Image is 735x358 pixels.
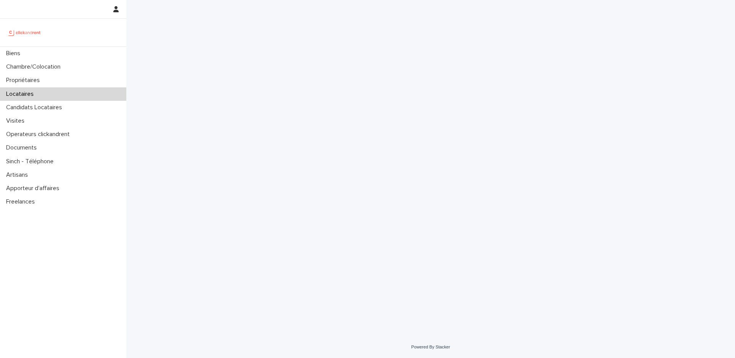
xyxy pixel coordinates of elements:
p: Operateurs clickandrent [3,131,76,138]
p: Freelances [3,198,41,205]
p: Artisans [3,171,34,179]
img: UCB0brd3T0yccxBKYDjQ [6,25,43,40]
p: Chambre/Colocation [3,63,67,71]
p: Propriétaires [3,77,46,84]
a: Powered By Stacker [411,345,450,349]
p: Biens [3,50,26,57]
p: Visites [3,117,31,125]
p: Sinch - Téléphone [3,158,60,165]
p: Candidats Locataires [3,104,68,111]
p: Locataires [3,90,40,98]
p: Documents [3,144,43,151]
p: Apporteur d'affaires [3,185,65,192]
